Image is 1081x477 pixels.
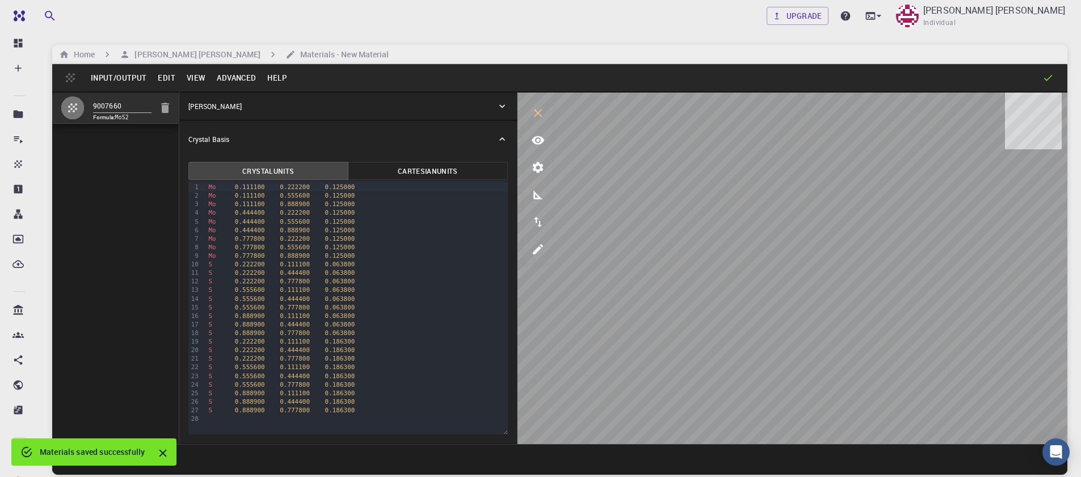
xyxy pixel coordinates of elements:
button: Advanced [211,69,262,87]
div: 25 [188,389,200,397]
span: 0.888900 [280,227,310,234]
span: S [208,390,212,397]
span: 0.125000 [325,200,355,208]
div: 1 [188,183,200,191]
span: 0.222200 [235,278,265,285]
div: 24 [188,380,200,389]
span: 0.222200 [280,183,310,191]
span: S [208,346,212,354]
span: 0.444400 [280,398,310,405]
span: S [208,398,212,405]
div: 4 [188,208,200,217]
button: Edit [152,69,181,87]
span: 0.555600 [235,381,265,388]
span: S [208,321,212,328]
div: 16 [188,312,200,320]
div: 18 [188,329,200,337]
span: 0.111100 [235,183,265,191]
span: 0.555600 [235,295,265,303]
span: 0.186300 [325,407,355,414]
span: 0.186300 [325,338,355,345]
div: 14 [188,295,200,303]
span: 0.888900 [235,312,265,320]
span: 0.777800 [280,407,310,414]
div: 22 [188,363,200,371]
div: 9 [188,252,200,260]
div: 20 [188,346,200,354]
span: 0.777800 [235,235,265,242]
span: 0.186300 [325,398,355,405]
span: Mo [208,244,216,251]
span: S [208,261,212,268]
span: 0.186300 [325,355,355,362]
div: 23 [188,372,200,380]
span: Support [23,8,64,18]
span: 0.063800 [325,295,355,303]
span: S [208,295,212,303]
span: 0.125000 [325,252,355,260]
a: Upgrade [767,7,828,25]
div: 28 [188,415,200,423]
button: Close [154,444,172,462]
span: 0.125000 [325,209,355,216]
div: 7 [188,235,200,243]
img: logo [9,10,25,22]
div: 17 [188,320,200,329]
div: 13 [188,286,200,294]
span: 0.555600 [280,192,310,199]
span: Individual [923,17,956,28]
span: Mo [208,218,216,225]
code: MoS2 [115,114,129,120]
span: Mo [208,200,216,208]
span: 0.444400 [280,373,310,380]
div: 26 [188,397,200,406]
span: 0.777800 [280,329,310,337]
span: S [208,304,212,311]
span: 0.555600 [235,304,265,311]
span: S [208,381,212,388]
div: 8 [188,243,200,252]
span: 0.063800 [325,269,355,277]
span: 0.125000 [325,192,355,199]
div: 5 [188,217,200,226]
span: 0.125000 [325,183,355,191]
div: 19 [188,337,200,346]
span: 0.555600 [280,218,310,225]
span: Formula: [93,113,152,122]
div: 11 [188,269,200,277]
span: 0.186300 [325,381,355,388]
h6: Home [69,48,95,61]
div: 2 [188,191,200,200]
span: Mo [208,192,216,199]
span: S [208,373,212,380]
span: 0.111100 [280,312,310,320]
div: 12 [188,277,200,286]
span: Mo [208,183,216,191]
span: 0.063800 [325,278,355,285]
span: 0.125000 [325,244,355,251]
span: S [208,286,212,294]
div: 27 [188,406,200,415]
span: 0.888900 [280,200,310,208]
span: 0.222200 [235,269,265,277]
button: CartesianUnits [348,162,508,180]
span: 0.888900 [235,398,265,405]
h6: [PERSON_NAME] [PERSON_NAME] [130,48,260,61]
span: 0.888900 [280,252,310,260]
span: 0.125000 [325,235,355,242]
p: [PERSON_NAME] [PERSON_NAME] [923,3,1065,17]
span: 0.444400 [235,218,265,225]
span: S [208,355,212,362]
span: 0.111100 [280,390,310,397]
div: [PERSON_NAME] [179,93,517,120]
span: 0.125000 [325,227,355,234]
span: 0.111100 [235,192,265,199]
span: 0.777800 [280,278,310,285]
div: 3 [188,200,200,208]
span: S [208,312,212,320]
p: [PERSON_NAME] [188,101,242,111]
span: 0.777800 [235,244,265,251]
span: S [208,338,212,345]
span: 0.186300 [325,373,355,380]
div: Crystal Basis [179,121,517,157]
